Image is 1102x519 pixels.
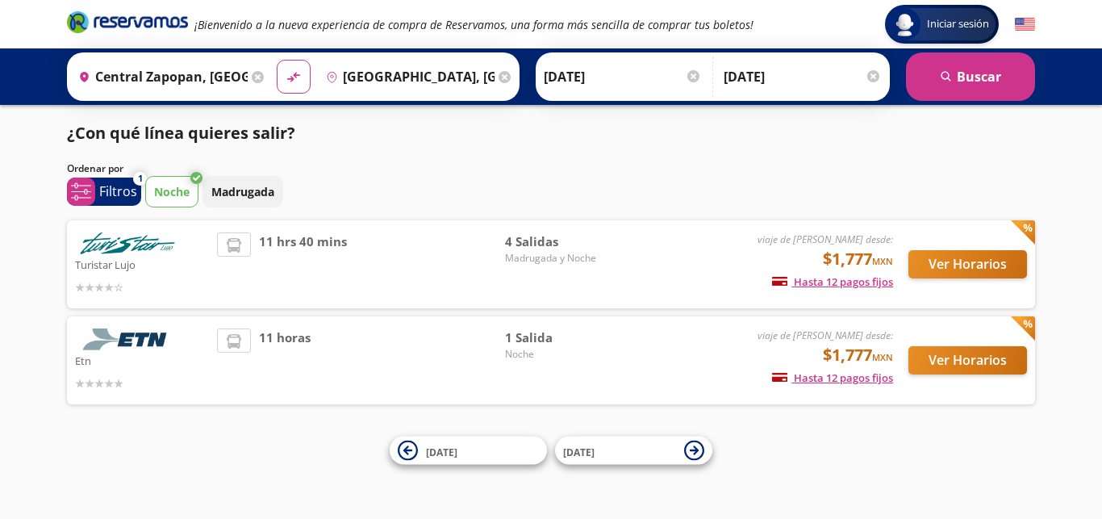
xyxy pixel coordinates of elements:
span: 1 [138,172,143,186]
img: Etn [75,329,180,350]
img: Turistar Lujo [75,232,180,254]
span: 11 hrs 40 mins [259,232,347,296]
p: Filtros [99,182,137,201]
span: $1,777 [823,247,893,271]
span: Hasta 12 pagos fijos [772,370,893,385]
button: 1Filtros [67,178,141,206]
input: Elegir Fecha [544,57,702,97]
i: Brand Logo [67,10,188,34]
small: MXN [872,255,893,267]
button: Buscar [906,52,1035,101]
em: viaje de [PERSON_NAME] desde: [758,232,893,246]
span: Iniciar sesión [920,16,996,32]
p: Madrugada [211,183,274,200]
p: Turistar Lujo [75,254,209,274]
p: Etn [75,350,209,370]
span: Noche [505,347,618,362]
span: $1,777 [823,343,893,367]
small: MXN [872,351,893,363]
input: Buscar Destino [319,57,495,97]
button: Ver Horarios [908,346,1027,375]
span: 11 horas [259,329,311,392]
button: Ver Horarios [908,250,1027,278]
p: Ordenar por [67,161,123,176]
span: 1 Salida [505,329,618,347]
a: Brand Logo [67,10,188,39]
span: Madrugada y Noche [505,251,618,266]
span: [DATE] [563,445,595,458]
button: [DATE] [555,437,712,465]
span: Hasta 12 pagos fijos [772,274,893,289]
p: ¿Con qué línea quieres salir? [67,121,295,145]
em: ¡Bienvenido a la nueva experiencia de compra de Reservamos, una forma más sencilla de comprar tus... [194,17,753,32]
input: Buscar Origen [72,57,248,97]
input: Opcional [724,57,882,97]
button: English [1015,15,1035,35]
p: Noche [154,183,190,200]
em: viaje de [PERSON_NAME] desde: [758,329,893,342]
span: 4 Salidas [505,232,618,251]
span: [DATE] [426,445,457,458]
button: [DATE] [390,437,547,465]
button: Noche [145,176,198,207]
button: Madrugada [202,176,283,207]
